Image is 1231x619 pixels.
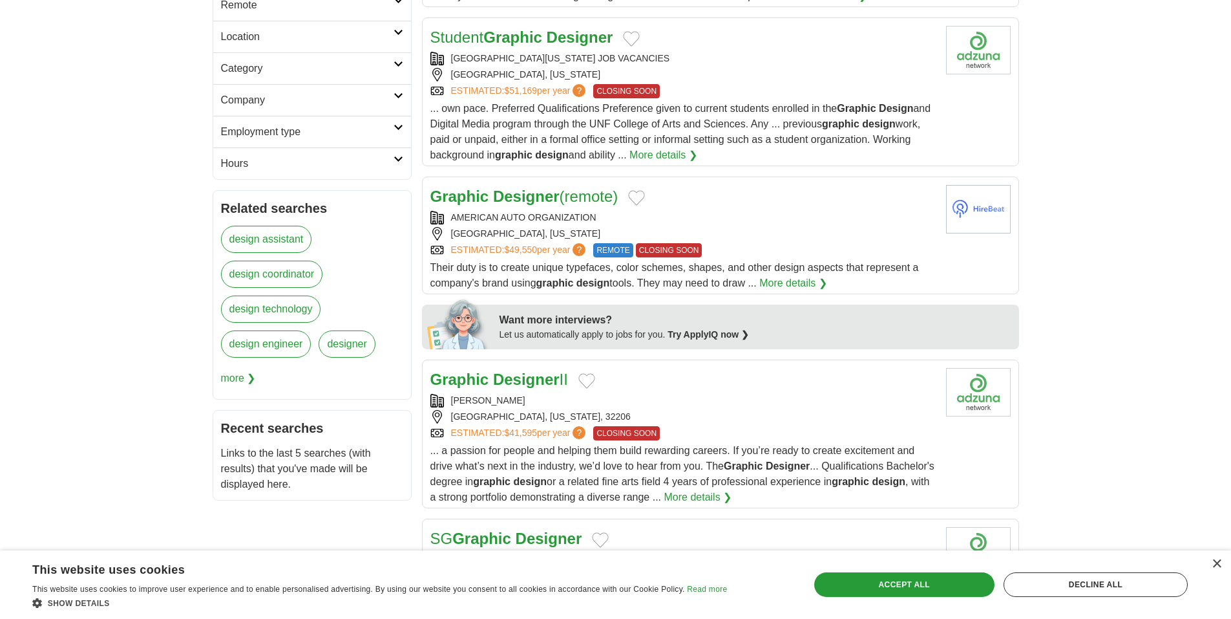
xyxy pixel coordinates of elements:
[500,328,1011,342] div: Let us automatically apply to jobs for you.
[221,261,323,288] a: design coordinator
[213,52,411,84] a: Category
[578,373,595,389] button: Add to favorite jobs
[504,244,537,255] span: $49,550
[430,188,618,205] a: Graphic Designer(remote)
[814,572,994,597] div: Accept all
[593,426,660,440] span: CLOSING SOON
[493,371,560,388] strong: Designer
[946,527,1011,576] img: Company logo
[837,103,876,114] strong: Graphic
[592,532,609,548] button: Add to favorite jobs
[504,428,537,438] span: $41,595
[430,371,568,388] a: Graphic DesignerII
[213,147,411,179] a: Hours
[221,296,321,323] a: design technology
[221,226,312,253] a: design assistant
[430,211,936,224] div: AMERICAN AUTO ORGANIZATION
[536,277,574,288] strong: graphic
[430,227,936,241] div: [GEOGRAPHIC_DATA], [US_STATE]
[221,418,403,438] h2: Recent searches
[547,28,613,46] strong: Designer
[430,445,934,503] span: ... a passion for people and helping them build rewarding careers. If you’re ready to create exci...
[593,84,660,98] span: CLOSING SOON
[1212,559,1221,569] div: Close
[628,190,645,206] button: Add to favorite jobs
[636,243,702,257] span: CLOSING SOON
[221,331,311,358] a: design engineer
[48,599,110,608] span: Show details
[451,426,589,440] a: ESTIMATED:$41,595per year?
[516,530,582,547] strong: Designer
[430,103,931,160] span: ... own pace. Preferred Qualifications Preference given to current students enrolled in the and D...
[32,585,685,594] span: This website uses cookies to improve user experience and to enable personalised advertising. By u...
[1004,572,1188,597] div: Decline all
[724,461,763,472] strong: Graphic
[573,426,585,439] span: ?
[221,199,403,218] h2: Related searches
[221,365,256,391] span: more ❯
[430,28,613,46] a: StudentGraphic Designer
[221,124,394,140] h2: Employment type
[221,156,394,171] h2: Hours
[495,149,532,160] strong: graphic
[664,490,731,505] a: More details ❯
[593,243,633,257] span: REMOTE
[623,31,640,47] button: Add to favorite jobs
[483,28,542,46] strong: Graphic
[629,147,697,163] a: More details ❯
[473,476,510,487] strong: graphic
[221,29,394,45] h2: Location
[221,61,394,76] h2: Category
[862,118,896,129] strong: design
[430,371,489,388] strong: Graphic
[766,461,810,472] strong: Designer
[213,116,411,147] a: Employment type
[452,530,511,547] strong: Graphic
[430,530,582,547] a: SGGraphic Designer
[573,243,585,256] span: ?
[451,243,589,257] a: ESTIMATED:$49,550per year?
[213,21,411,52] a: Location
[213,84,411,116] a: Company
[822,118,859,129] strong: graphic
[573,84,585,97] span: ?
[32,558,695,578] div: This website uses cookies
[430,68,936,81] div: [GEOGRAPHIC_DATA], [US_STATE]
[430,188,489,205] strong: Graphic
[879,103,913,114] strong: Design
[221,446,403,492] p: Links to the last 5 searches (with results) that you've made will be displayed here.
[946,185,1011,233] img: Company logo
[430,262,919,288] span: Their duty is to create unique typefaces, color schemes, shapes, and other design aspects that re...
[513,476,547,487] strong: design
[500,312,1011,328] div: Want more interviews?
[427,298,490,349] img: apply-iq-scientist.png
[687,585,727,594] a: Read more, opens a new window
[430,52,936,65] div: [GEOGRAPHIC_DATA][US_STATE] JOB VACANCIES
[430,410,936,424] div: [GEOGRAPHIC_DATA], [US_STATE], 32206
[759,276,827,291] a: More details ❯
[872,476,905,487] strong: design
[451,84,589,98] a: ESTIMATED:$51,169per year?
[946,368,1011,417] img: Company logo
[430,394,936,407] div: [PERSON_NAME]
[832,476,869,487] strong: graphic
[535,149,569,160] strong: design
[504,85,537,96] span: $51,169
[946,26,1011,74] img: Company logo
[221,92,394,108] h2: Company
[493,188,560,205] strong: Designer
[668,329,749,340] a: Try ApplyIQ now ❯
[32,596,727,609] div: Show details
[319,331,375,358] a: designer
[576,277,610,288] strong: design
